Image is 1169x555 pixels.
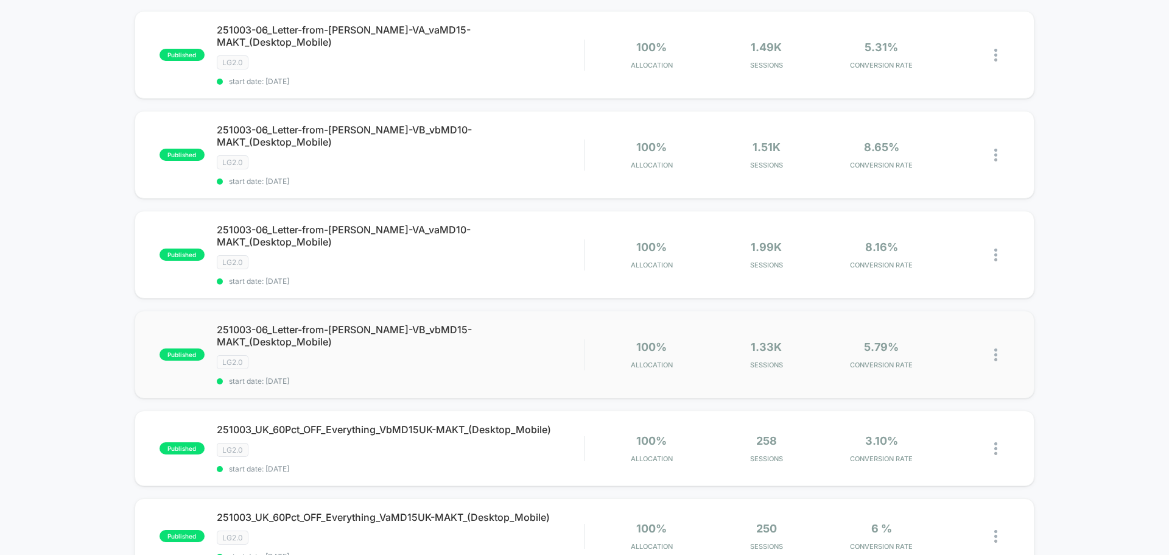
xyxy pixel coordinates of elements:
[712,361,821,369] span: Sessions
[712,261,821,269] span: Sessions
[865,241,898,253] span: 8.16%
[217,255,248,269] span: LG2.0
[827,361,936,369] span: CONVERSION RATE
[217,77,584,86] span: start date: [DATE]
[636,41,667,54] span: 100%
[751,41,782,54] span: 1.49k
[160,442,205,454] span: published
[827,454,936,463] span: CONVERSION RATE
[160,530,205,542] span: published
[751,241,782,253] span: 1.99k
[217,55,248,69] span: LG2.0
[217,423,584,436] span: 251003_UK_60Pct_OFF_Everything_VbMD15UK-MAKT_(Desktop_Mobile)
[753,141,781,154] span: 1.51k
[160,249,205,261] span: published
[631,61,673,69] span: Allocation
[217,277,584,286] span: start date: [DATE]
[994,249,997,261] img: close
[217,24,584,48] span: 251003-06_Letter-from-[PERSON_NAME]-VA_vaMD15-MAKT_(Desktop_Mobile)
[631,261,673,269] span: Allocation
[827,61,936,69] span: CONVERSION RATE
[217,531,248,545] span: LG2.0
[994,149,997,161] img: close
[712,454,821,463] span: Sessions
[871,522,892,535] span: 6 %
[712,161,821,169] span: Sessions
[636,241,667,253] span: 100%
[217,124,584,148] span: 251003-06_Letter-from-[PERSON_NAME]-VB_vbMD10-MAKT_(Desktop_Mobile)
[636,522,667,535] span: 100%
[217,376,584,386] span: start date: [DATE]
[160,348,205,361] span: published
[217,177,584,186] span: start date: [DATE]
[827,161,936,169] span: CONVERSION RATE
[865,434,898,447] span: 3.10%
[864,341,899,353] span: 5.79%
[756,522,777,535] span: 250
[160,49,205,61] span: published
[827,542,936,551] span: CONVERSION RATE
[994,442,997,455] img: close
[636,434,667,447] span: 100%
[864,141,899,154] span: 8.65%
[217,155,248,169] span: LG2.0
[217,224,584,248] span: 251003-06_Letter-from-[PERSON_NAME]-VA_vaMD10-MAKT_(Desktop_Mobile)
[636,141,667,154] span: 100%
[217,443,248,457] span: LG2.0
[712,542,821,551] span: Sessions
[712,61,821,69] span: Sessions
[751,341,782,353] span: 1.33k
[636,341,667,353] span: 100%
[756,434,777,447] span: 258
[217,323,584,348] span: 251003-06_Letter-from-[PERSON_NAME]-VB_vbMD15-MAKT_(Desktop_Mobile)
[160,149,205,161] span: published
[631,161,673,169] span: Allocation
[631,361,673,369] span: Allocation
[631,454,673,463] span: Allocation
[865,41,898,54] span: 5.31%
[217,511,584,523] span: 251003_UK_60Pct_OFF_Everything_VaMD15UK-MAKT_(Desktop_Mobile)
[994,348,997,361] img: close
[217,464,584,473] span: start date: [DATE]
[631,542,673,551] span: Allocation
[827,261,936,269] span: CONVERSION RATE
[217,355,248,369] span: LG2.0
[994,530,997,543] img: close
